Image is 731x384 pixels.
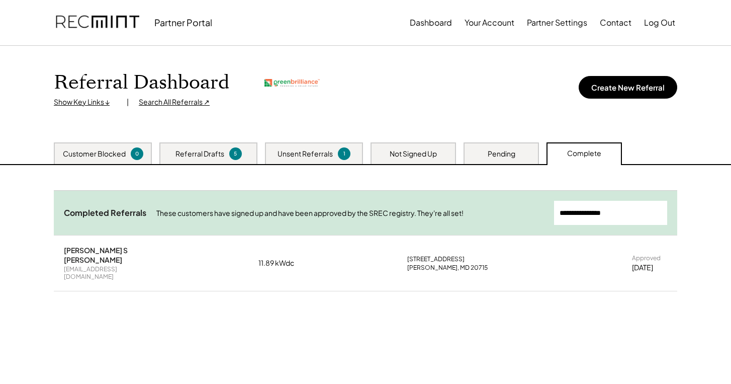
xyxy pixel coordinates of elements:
[567,148,601,159] div: Complete
[64,208,146,218] div: Completed Referrals
[154,17,212,28] div: Partner Portal
[64,265,159,281] div: [EMAIL_ADDRESS][DOMAIN_NAME]
[410,13,452,33] button: Dashboard
[63,149,126,159] div: Customer Blocked
[407,264,488,272] div: [PERSON_NAME], MD 20715
[278,149,333,159] div: Unsent Referrals
[465,13,514,33] button: Your Account
[132,150,142,158] div: 0
[139,97,210,107] div: Search All Referrals ↗
[54,71,229,95] h1: Referral Dashboard
[339,150,349,158] div: 1
[600,13,631,33] button: Contact
[64,246,159,264] div: [PERSON_NAME] S [PERSON_NAME]
[258,258,309,268] div: 11.89 kWdc
[56,6,139,40] img: recmint-logotype%403x.png
[127,97,129,107] div: |
[156,208,544,218] div: These customers have signed up and have been approved by the SREC registry. They're all set!
[632,263,653,273] div: [DATE]
[407,255,465,263] div: [STREET_ADDRESS]
[390,149,437,159] div: Not Signed Up
[527,13,587,33] button: Partner Settings
[231,150,240,158] div: 5
[175,149,224,159] div: Referral Drafts
[632,254,661,262] div: Approved
[644,13,675,33] button: Log Out
[264,79,320,87] img: greenbrilliance.png
[488,149,515,159] div: Pending
[54,97,117,107] div: Show Key Links ↓
[579,76,677,99] button: Create New Referral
